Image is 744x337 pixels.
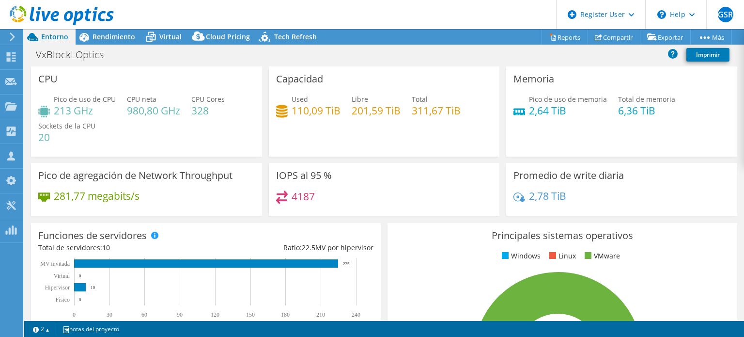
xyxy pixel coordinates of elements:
h4: 311,67 TiB [412,105,461,116]
span: 22.5 [302,243,315,252]
text: 60 [141,311,147,318]
h4: 213 GHz [54,105,116,116]
h4: 328 [191,105,225,116]
h3: IOPS al 95 % [276,170,332,181]
text: 0 [79,273,81,278]
h3: Memoria [513,74,554,84]
text: 150 [246,311,255,318]
li: VMware [582,251,620,261]
h4: 20 [38,132,95,143]
a: 2 [26,323,56,335]
span: CPU Cores [191,95,225,104]
span: Entorno [41,32,68,41]
a: Imprimir [686,48,729,62]
text: 90 [177,311,183,318]
span: Virtual [159,32,182,41]
text: Virtual [54,273,70,279]
div: Ratio: MV por hipervisor [206,242,373,253]
text: MV invitada [40,260,70,267]
text: 30 [107,311,112,318]
li: Linux [547,251,576,261]
h3: Pico de agregación de Network Throughput [38,170,232,181]
h4: 6,36 TiB [618,105,675,116]
a: Más [690,30,732,45]
a: notas del proyecto [56,323,126,335]
text: 210 [316,311,325,318]
a: Exportar [640,30,691,45]
text: Hipervisor [45,284,70,291]
span: CPU neta [127,95,156,104]
div: Total de servidores: [38,242,206,253]
h3: Funciones de servidores [38,230,147,241]
li: Windows [499,251,541,261]
text: 0 [79,297,81,302]
h4: 4187 [292,191,315,202]
a: Compartir [588,30,640,45]
span: Pico de uso de memoria [529,95,607,104]
h4: 2,78 TiB [529,191,566,201]
span: Sockets de la CPU [38,121,95,130]
span: Used [292,95,308,104]
h4: 201,59 TiB [352,105,401,116]
span: Total [412,95,428,104]
svg: \n [657,10,666,19]
h4: 980,80 GHz [127,105,180,116]
a: Reports [542,30,588,45]
span: 10 [102,243,110,252]
tspan: Físico [56,296,70,303]
text: 240 [352,311,360,318]
span: Cloud Pricing [206,32,250,41]
h4: 2,64 TiB [529,105,607,116]
text: 10 [91,285,95,290]
h3: Capacidad [276,74,323,84]
span: GSR [718,7,733,22]
h4: 110,09 TiB [292,105,341,116]
span: Libre [352,95,368,104]
text: 180 [281,311,290,318]
h4: 281,77 megabits/s [54,191,139,201]
h3: Promedio de write diaria [513,170,624,181]
span: Tech Refresh [274,32,317,41]
h3: Principales sistemas operativos [395,230,730,241]
h3: CPU [38,74,58,84]
text: 0 [73,311,76,318]
h1: VxBlockLOptics [31,49,119,60]
text: 120 [211,311,219,318]
span: Pico de uso de CPU [54,95,116,104]
span: Rendimiento [93,32,135,41]
text: 225 [343,261,350,266]
span: Total de memoria [618,95,675,104]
